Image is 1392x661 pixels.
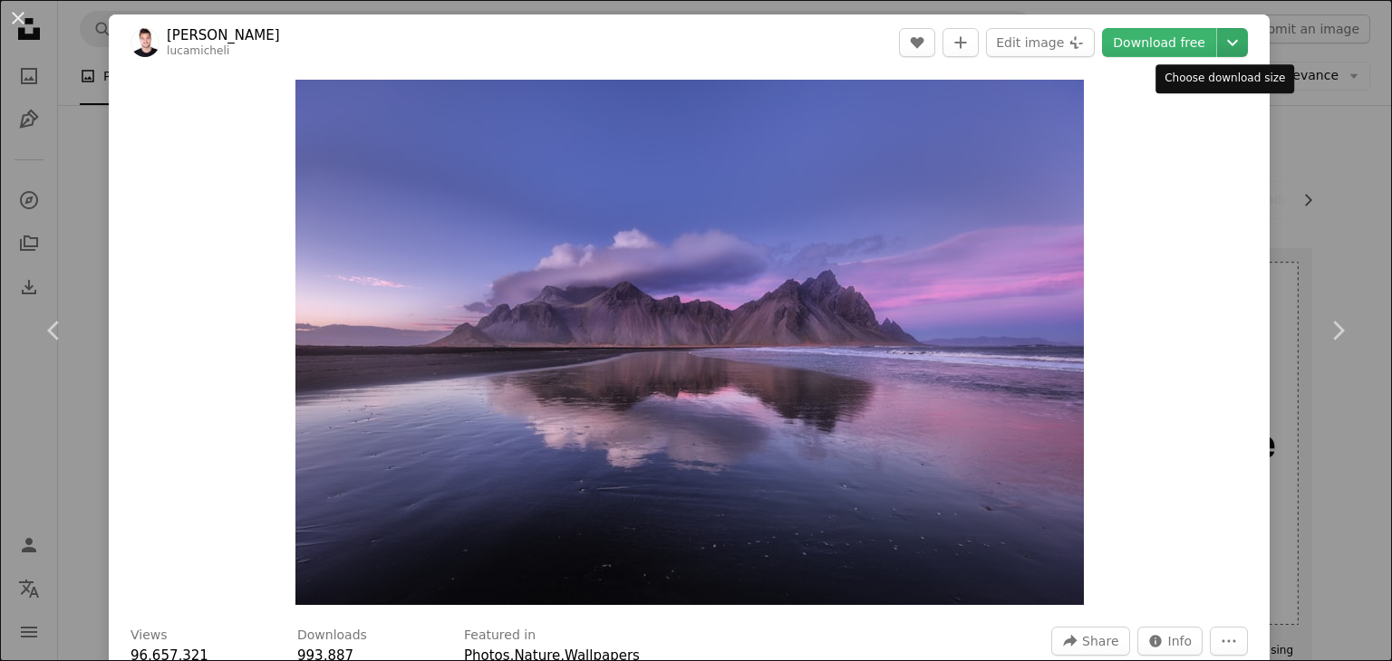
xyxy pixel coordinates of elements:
[130,627,168,645] h3: Views
[1210,627,1248,656] button: More Actions
[1168,627,1193,655] span: Info
[464,627,536,645] h3: Featured in
[1051,627,1129,656] button: Share this image
[942,28,979,57] button: Add to Collection
[1217,28,1248,57] button: Choose download size
[167,26,280,44] a: [PERSON_NAME]
[1137,627,1203,656] button: Stats about this image
[1283,244,1392,417] a: Next
[1102,28,1216,57] a: Download free
[899,28,935,57] button: Like
[130,28,159,57] img: Go to Luca Micheli's profile
[295,80,1084,605] img: photo of mountain
[986,28,1095,57] button: Edit image
[1082,627,1118,655] span: Share
[297,627,367,645] h3: Downloads
[167,44,230,57] a: lucamicheli
[295,80,1084,605] button: Zoom in on this image
[1155,64,1294,93] div: Choose download size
